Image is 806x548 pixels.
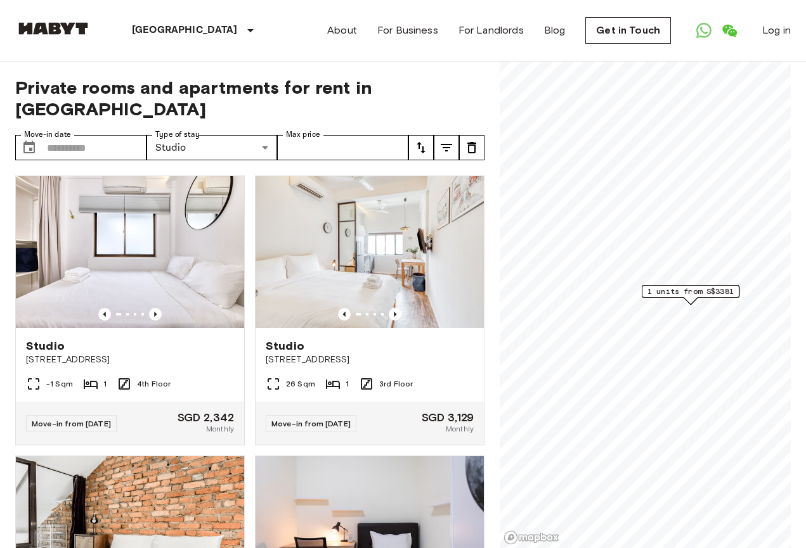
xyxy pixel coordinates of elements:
[178,412,234,423] span: SGD 2,342
[155,129,200,140] label: Type of stay
[327,23,357,38] a: About
[585,17,671,44] a: Get in Touch
[46,378,73,390] span: -1 Sqm
[137,378,171,390] span: 4th Floor
[434,135,459,160] button: tune
[459,135,484,160] button: tune
[377,23,438,38] a: For Business
[98,308,111,321] button: Previous image
[286,378,315,390] span: 26 Sqm
[408,135,434,160] button: tune
[26,354,234,366] span: [STREET_ADDRESS]
[458,23,524,38] a: For Landlords
[271,419,351,428] span: Move-in from [DATE]
[146,135,278,160] div: Studio
[346,378,349,390] span: 1
[379,378,413,390] span: 3rd Floor
[15,22,91,35] img: Habyt
[266,354,474,366] span: [STREET_ADDRESS]
[255,175,484,445] a: Marketing picture of unit SG-01-054-010-01Previous imagePrevious imageStudio[STREET_ADDRESS]26 Sq...
[691,18,717,43] a: Open WhatsApp
[642,285,739,305] div: Map marker
[206,423,234,435] span: Monthly
[446,423,474,435] span: Monthly
[266,338,304,354] span: Studio
[504,530,559,545] a: Mapbox logo
[24,129,71,140] label: Move-in date
[762,23,791,38] a: Log in
[26,338,65,354] span: Studio
[132,23,238,38] p: [GEOGRAPHIC_DATA]
[717,18,742,43] a: Open WeChat
[16,135,42,160] button: Choose date
[544,23,566,38] a: Blog
[103,378,107,390] span: 1
[16,176,244,328] img: Marketing picture of unit SG-01-059-004-01
[422,412,474,423] span: SGD 3,129
[15,77,484,120] span: Private rooms and apartments for rent in [GEOGRAPHIC_DATA]
[15,175,245,445] a: Marketing picture of unit SG-01-059-004-01Previous imagePrevious imageStudio[STREET_ADDRESS]-1 Sq...
[338,308,351,321] button: Previous image
[286,129,320,140] label: Max price
[389,308,401,321] button: Previous image
[647,286,734,297] span: 1 units from S$3381
[149,308,162,321] button: Previous image
[256,176,484,328] img: Marketing picture of unit SG-01-054-010-01
[32,419,111,428] span: Move-in from [DATE]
